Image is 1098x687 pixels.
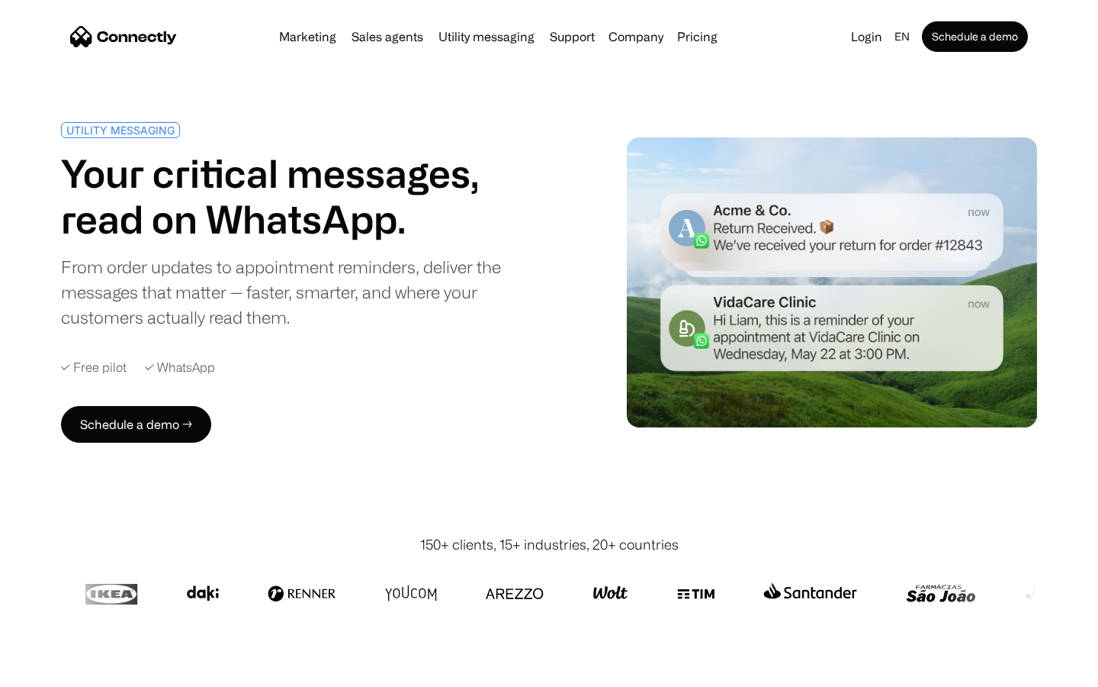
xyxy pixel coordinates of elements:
a: Pricing [671,31,724,43]
h1: Your critical messages, read on WhatsApp. [61,150,543,242]
a: Support [544,31,601,43]
div: UTILITY MESSAGING [66,124,175,136]
div: Company [608,26,663,47]
aside: Language selected: English [15,659,91,682]
a: Utility messaging [432,31,541,43]
div: en [894,26,910,47]
a: Schedule a demo [922,21,1028,52]
div: ✓ Free pilot [61,360,127,375]
a: Schedule a demo → [61,406,211,443]
ul: Language list [30,660,91,682]
a: Login [845,26,888,47]
a: Sales agents [345,31,429,43]
a: Marketing [273,31,342,43]
div: From order updates to appointment reminders, deliver the messages that matter — faster, smarter, ... [61,254,543,330]
div: ✓ WhatsApp [145,360,215,375]
div: 150+ clients, 15+ industries, 20+ countries [420,534,679,555]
